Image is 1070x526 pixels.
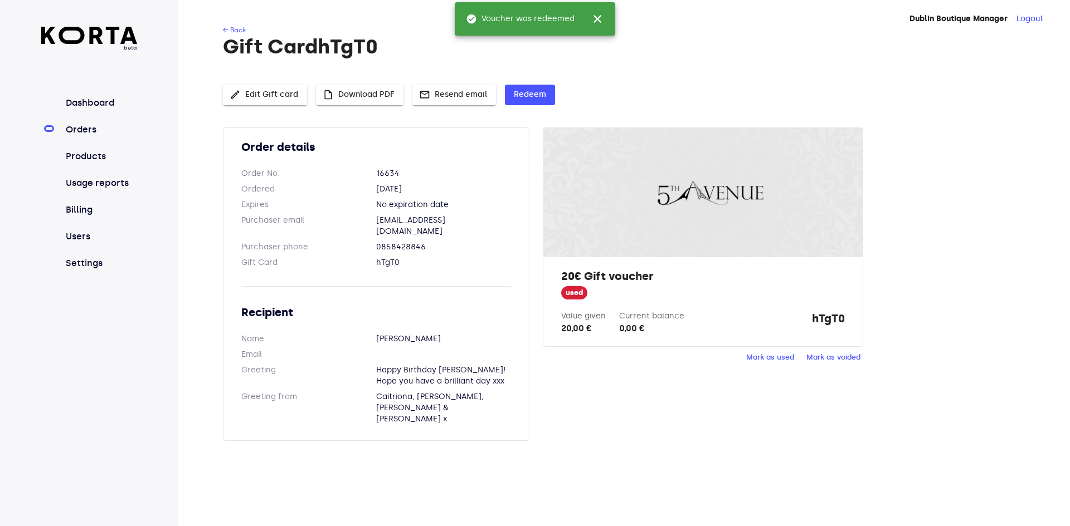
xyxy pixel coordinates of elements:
[376,168,511,179] dd: 16634
[806,351,860,364] span: Mark as voided
[514,88,546,102] span: Redeem
[64,150,138,163] a: Products
[412,85,496,105] button: Resend email
[223,36,1023,58] h1: Gift Card hTgT0
[241,365,376,387] dt: Greeting
[376,333,511,345] dd: [PERSON_NAME]
[232,88,298,102] span: Edit Gift card
[241,184,376,195] dt: Ordered
[241,304,511,320] h2: Recipient
[909,14,1008,23] strong: Dublin Boutique Manager
[41,44,138,52] span: beta
[316,85,403,105] button: Download PDF
[223,85,307,105] button: Edit Gift card
[1016,13,1043,24] button: Logout
[41,27,138,52] a: beta
[241,215,376,237] dt: Purchaser email
[421,88,487,102] span: Resend email
[376,257,511,268] dd: hTgT0
[561,268,844,284] h2: 20€ Gift voucher
[376,365,511,387] dd: Happy Birthday [PERSON_NAME]! Hope you have a brilliant day xxx
[505,85,555,105] button: Redeem
[376,199,511,210] dd: No expiration date
[230,89,241,100] span: edit
[325,88,395,102] span: Download PDF
[746,351,794,364] span: Mark as used
[376,215,511,237] dd: [EMAIL_ADDRESS][DOMAIN_NAME]
[223,89,307,98] a: Edit Gift card
[241,257,376,268] dt: Gift Card
[64,176,138,190] a: Usage reports
[619,322,684,335] div: 0,00 €
[241,168,376,179] dt: Order No.
[64,96,138,110] a: Dashboard
[743,349,797,366] button: Mark as used
[64,257,138,270] a: Settings
[241,391,376,425] dt: Greeting from
[241,242,376,253] dt: Purchaser phone
[41,27,138,44] img: Korta
[561,322,606,335] div: 20,00 €
[64,203,138,217] a: Billing
[223,26,246,34] a: ← Back
[561,288,587,298] span: used
[804,349,863,366] button: Mark as voided
[619,311,684,321] label: Current balance
[466,13,575,24] span: Voucher was redeemed
[376,184,511,195] dd: [DATE]
[584,6,611,32] button: close
[376,242,511,253] dd: 0858428846
[64,123,138,136] a: Orders
[376,391,511,425] dd: Caitriona, [PERSON_NAME], [PERSON_NAME] & [PERSON_NAME] x
[241,349,376,360] dt: Email
[64,230,138,243] a: Users
[241,199,376,210] dt: Expires
[812,311,845,335] strong: hTgT0
[419,89,430,100] span: mail
[241,139,511,155] h2: Order details
[561,311,606,321] label: Value given
[323,89,334,100] span: insert_drive_file
[591,12,604,26] span: close
[241,333,376,345] dt: Name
